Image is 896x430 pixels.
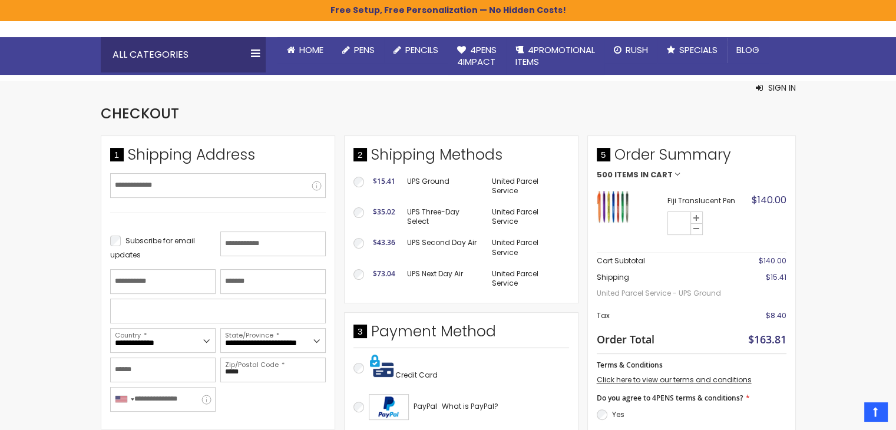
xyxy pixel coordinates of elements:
span: $73.04 [373,269,395,279]
span: $35.02 [373,207,395,217]
div: Payment Method [353,322,569,348]
span: Subscribe for email updates [110,236,195,260]
td: UPS Next Day Air [401,263,486,294]
a: Click here to view our terms and conditions [597,375,752,385]
span: Terms & Conditions [597,360,663,370]
th: Cart Subtotal [597,253,728,270]
td: UPS Three-Day Select [401,201,486,232]
div: Shipping Address [110,145,326,171]
a: What is PayPal? [442,399,498,414]
span: Blog [736,44,759,56]
td: UPS Second Day Air [401,232,486,263]
img: Acceptance Mark [369,394,409,420]
span: Order Summary [597,145,786,171]
span: PayPal [414,401,437,411]
span: Pens [354,44,375,56]
span: Items in Cart [614,171,673,179]
div: All Categories [101,37,266,72]
img: Pay with credit card [370,354,394,378]
span: Do you agree to 4PENS terms & conditions? [597,393,743,403]
span: $15.41 [766,272,786,282]
strong: Order Total [597,330,654,346]
iframe: Google Customer Reviews [799,398,896,430]
span: Shipping [597,272,629,282]
span: $8.40 [766,310,786,320]
span: What is PayPal? [442,401,498,411]
label: Yes [612,409,624,419]
span: 500 [597,171,613,179]
span: $163.81 [748,332,786,346]
span: Home [299,44,323,56]
span: Checkout [101,104,179,123]
span: Credit Card [395,370,438,380]
span: 4PROMOTIONAL ITEMS [515,44,595,68]
a: 4PROMOTIONALITEMS [506,37,604,75]
a: Rush [604,37,657,63]
td: United Parcel Service [486,201,569,232]
span: Sign In [768,82,796,94]
span: Pencils [405,44,438,56]
td: United Parcel Service [486,263,569,294]
span: 4Pens 4impact [457,44,497,68]
span: $140.00 [752,193,786,207]
a: Pencils [384,37,448,63]
a: Home [277,37,333,63]
img: Fiji Translucent Pen-Assorted [597,191,629,223]
button: Sign In [756,82,796,94]
div: United States: +1 [111,388,138,411]
span: $43.36 [373,237,395,247]
span: $140.00 [759,256,786,266]
td: United Parcel Service [486,171,569,201]
span: United Parcel Service - UPS Ground [597,283,728,304]
td: UPS Ground [401,171,486,201]
a: 4Pens4impact [448,37,506,75]
th: Tax [597,307,728,324]
div: Shipping Methods [353,145,569,171]
span: Rush [626,44,648,56]
a: Specials [657,37,727,63]
td: United Parcel Service [486,232,569,263]
span: Specials [679,44,718,56]
strong: Fiji Translucent Pen [667,196,744,206]
a: Blog [727,37,769,63]
span: $15.41 [373,176,395,186]
a: Pens [333,37,384,63]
